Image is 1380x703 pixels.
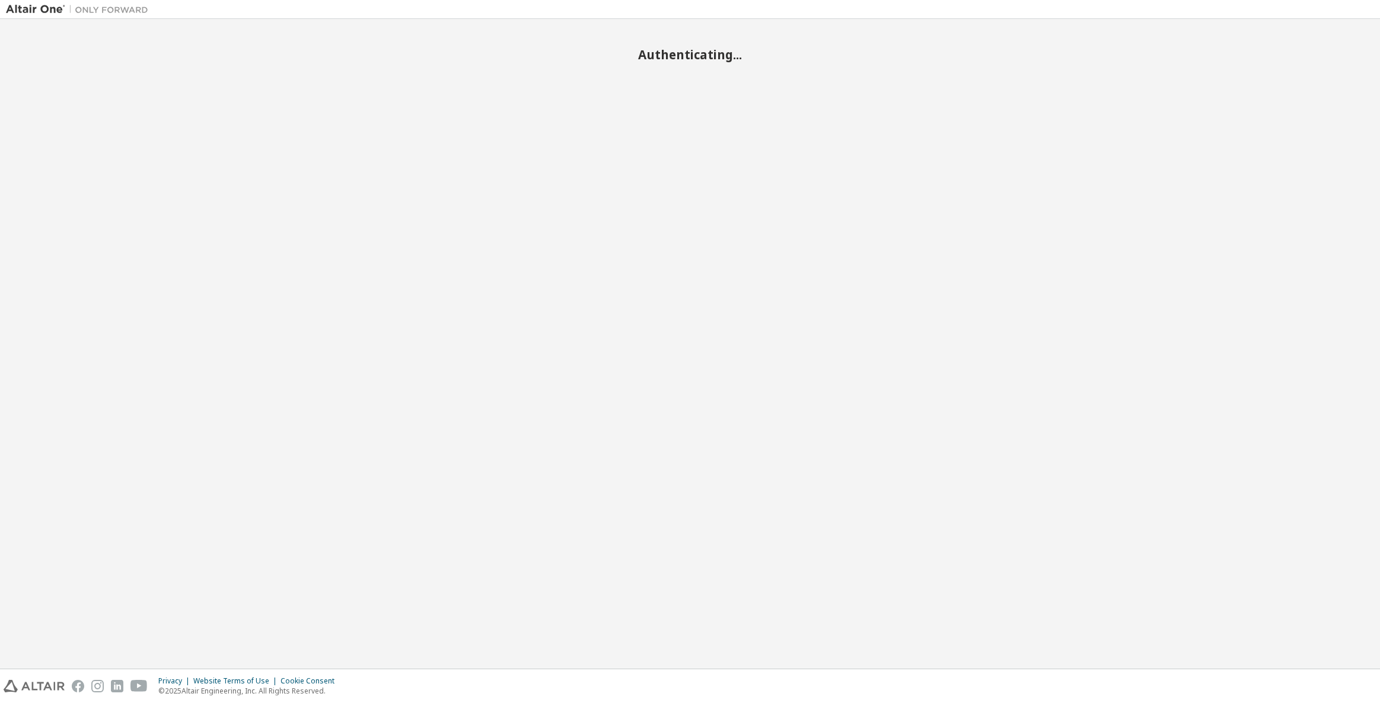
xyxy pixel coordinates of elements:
p: © 2025 Altair Engineering, Inc. All Rights Reserved. [158,686,342,696]
div: Privacy [158,676,193,686]
img: facebook.svg [72,680,84,692]
img: altair_logo.svg [4,680,65,692]
div: Cookie Consent [281,676,342,686]
img: linkedin.svg [111,680,123,692]
img: youtube.svg [130,680,148,692]
h2: Authenticating... [6,47,1374,62]
img: instagram.svg [91,680,104,692]
img: Altair One [6,4,154,15]
div: Website Terms of Use [193,676,281,686]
